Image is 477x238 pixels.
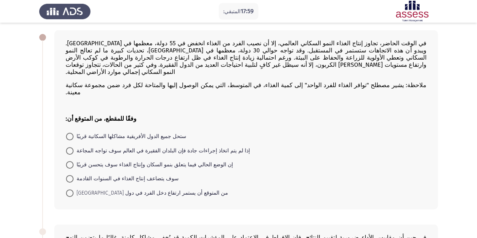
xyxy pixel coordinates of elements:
[223,8,241,15] font: المتبقي:
[77,147,250,154] font: إذا لم يتم اتخاذ إجراءات جادة فإن البلدان الفقيرة في العالم سوف تواجه المجاعة
[387,1,438,22] img: شعار تقييم ASSESS لتقييم اللغة الإنجليزية (3 وحدات) (إعلان - البكالوريا الدولية)
[77,161,233,168] font: إن الوضع الحالي فيما يتعلق بنمو السكان وإنتاج الغذاء سوف يتحسن قريبًا
[77,190,228,196] font: من المتوقع أن يستمر ارتفاع دخل الفرد في دول [GEOGRAPHIC_DATA]
[39,1,90,22] img: شعار تقييم إدارة المواهب
[66,81,426,96] font: ملاحظة: يشير مصطلح "توافر الغذاء للفرد الواحد" إلى كمية الغذاء، في المتوسط، التي يمكن الوصول إليه...
[66,115,137,122] font: وفقًا للمقطع، من المتوقع أن:
[241,8,254,15] font: 17:59
[77,175,179,182] font: سوف يتضاعف إنتاج الغذاء في السنوات القادمة
[66,40,426,75] font: في الوقت الحاضر، تجاوز إنتاج الغذاء النمو السكاني العالمي، إلا أن نصيب الفرد من الغذاء انخفض في 5...
[77,133,186,140] font: ستحل جميع الدول الأفريقية مشاكلها السكانية قريبًا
